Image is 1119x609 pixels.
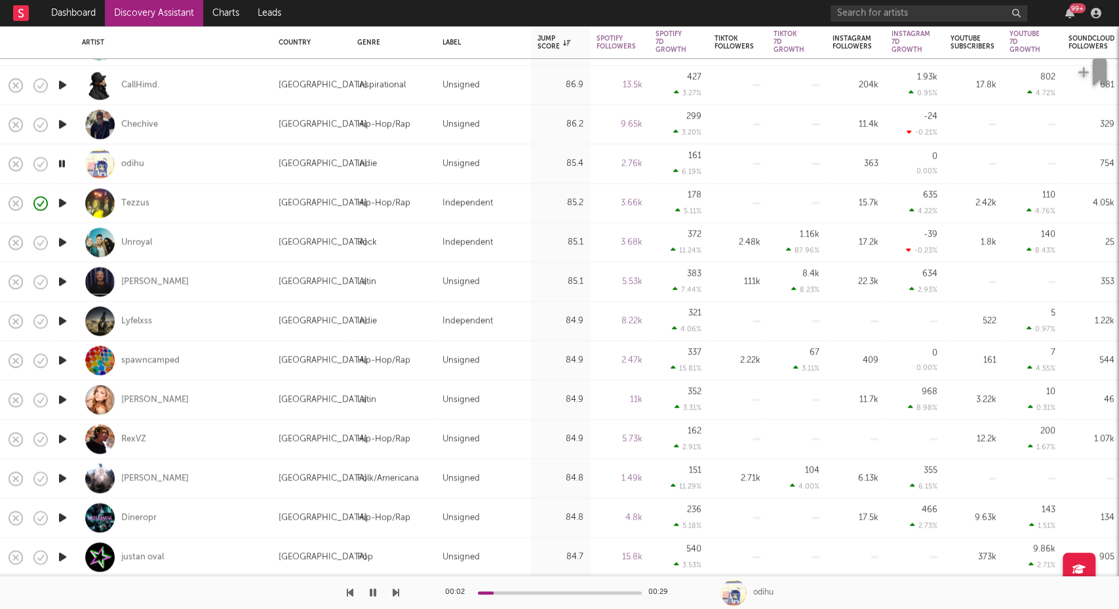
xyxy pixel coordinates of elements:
div: 85.2 [538,195,583,211]
div: -39 [924,230,937,239]
div: 4.05k [1069,195,1114,211]
div: Jump Score [538,35,570,50]
div: 104 [805,466,819,475]
a: Chechive [121,119,158,130]
div: 1.93k [917,73,937,81]
div: 00:02 [445,585,471,600]
div: 353 [1069,274,1114,290]
div: Pop [357,549,373,565]
div: 84.9 [538,353,583,368]
div: 1.16k [800,230,819,239]
div: 8.23 % [791,285,819,294]
a: justan oval [121,551,164,563]
div: Hip-Hop/Rap [357,117,410,132]
div: 2.71 % [1029,560,1055,569]
div: Inspirational [357,77,406,93]
div: Unsigned [442,510,480,526]
div: Tiktok Followers [715,35,754,50]
div: Spotify Followers [597,35,636,50]
div: 4.8k [597,510,642,526]
div: 2.71k [715,471,760,486]
a: odihu [121,158,144,170]
div: 635 [923,191,937,199]
div: 84.9 [538,313,583,329]
div: 236 [687,505,701,514]
div: 162 [688,427,701,435]
div: Unsigned [442,471,480,486]
div: [GEOGRAPHIC_DATA] [279,510,367,526]
div: 6.15 % [910,482,937,490]
div: 2.42k [951,195,996,211]
div: Spotify 7D Growth [656,30,686,54]
div: Unsigned [442,117,480,132]
div: 5.53k [597,274,642,290]
div: 11.4k [833,117,878,132]
div: Unsigned [442,77,480,93]
div: [PERSON_NAME] [121,394,189,406]
div: 4.72 % [1027,88,1055,97]
div: 84.9 [538,431,583,447]
div: 6.13k [833,471,878,486]
div: Unsigned [442,392,480,408]
div: Genre [357,39,423,47]
div: 544 [1069,353,1114,368]
div: [GEOGRAPHIC_DATA] [279,353,367,368]
div: Unroyal [121,237,152,248]
div: 9.63k [951,510,996,526]
div: 8.43 % [1027,246,1055,254]
div: Soundcloud Followers [1069,35,1114,50]
div: 5.11 % [675,206,701,215]
div: 0.31 % [1028,403,1055,412]
div: 5.73k [597,431,642,447]
div: 84.8 [538,510,583,526]
div: 0.97 % [1027,324,1055,333]
div: -0.21 % [907,128,937,136]
div: Hip-Hop/Rap [357,431,410,447]
div: 3.27 % [674,88,701,97]
div: 9.65k [597,117,642,132]
div: 87.96 % [786,246,819,254]
div: 7.44 % [673,285,701,294]
div: 161 [951,353,996,368]
div: Instagram 7D Growth [892,30,930,54]
a: spawncamped [121,355,180,366]
div: 802 [1040,73,1055,81]
div: 143 [1042,505,1055,514]
div: 352 [688,387,701,396]
div: [GEOGRAPHIC_DATA] [279,235,367,250]
div: Independent [442,313,493,329]
div: [GEOGRAPHIC_DATA] [279,549,367,565]
div: 17.5k [833,510,878,526]
a: Tezzus [121,197,149,209]
div: [GEOGRAPHIC_DATA] [279,274,367,290]
div: Indie [357,313,377,329]
div: 15.7k [833,195,878,211]
div: 0.95 % [909,88,937,97]
div: 299 [686,112,701,121]
div: 3.53 % [674,560,701,569]
div: 17.8k [951,77,996,93]
div: 5 [1051,309,1055,317]
div: 11.7k [833,392,878,408]
div: 2.76k [597,156,642,172]
div: 3.20 % [673,128,701,136]
div: Rock [357,235,377,250]
div: 200 [1040,427,1055,435]
div: Unsigned [442,353,480,368]
input: Search for artists [831,5,1027,22]
a: Lyfelxss [121,315,152,327]
div: Hip-Hop/Rap [357,353,410,368]
div: 4.55 % [1027,364,1055,372]
div: 8.4k [802,269,819,278]
div: Instagram Followers [833,35,872,50]
div: 151 [689,466,701,475]
div: 12.2k [951,431,996,447]
div: Country [279,39,338,47]
div: 1.49k [597,471,642,486]
div: Unsigned [442,431,480,447]
div: 134 [1069,510,1114,526]
div: 3.22k [951,392,996,408]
